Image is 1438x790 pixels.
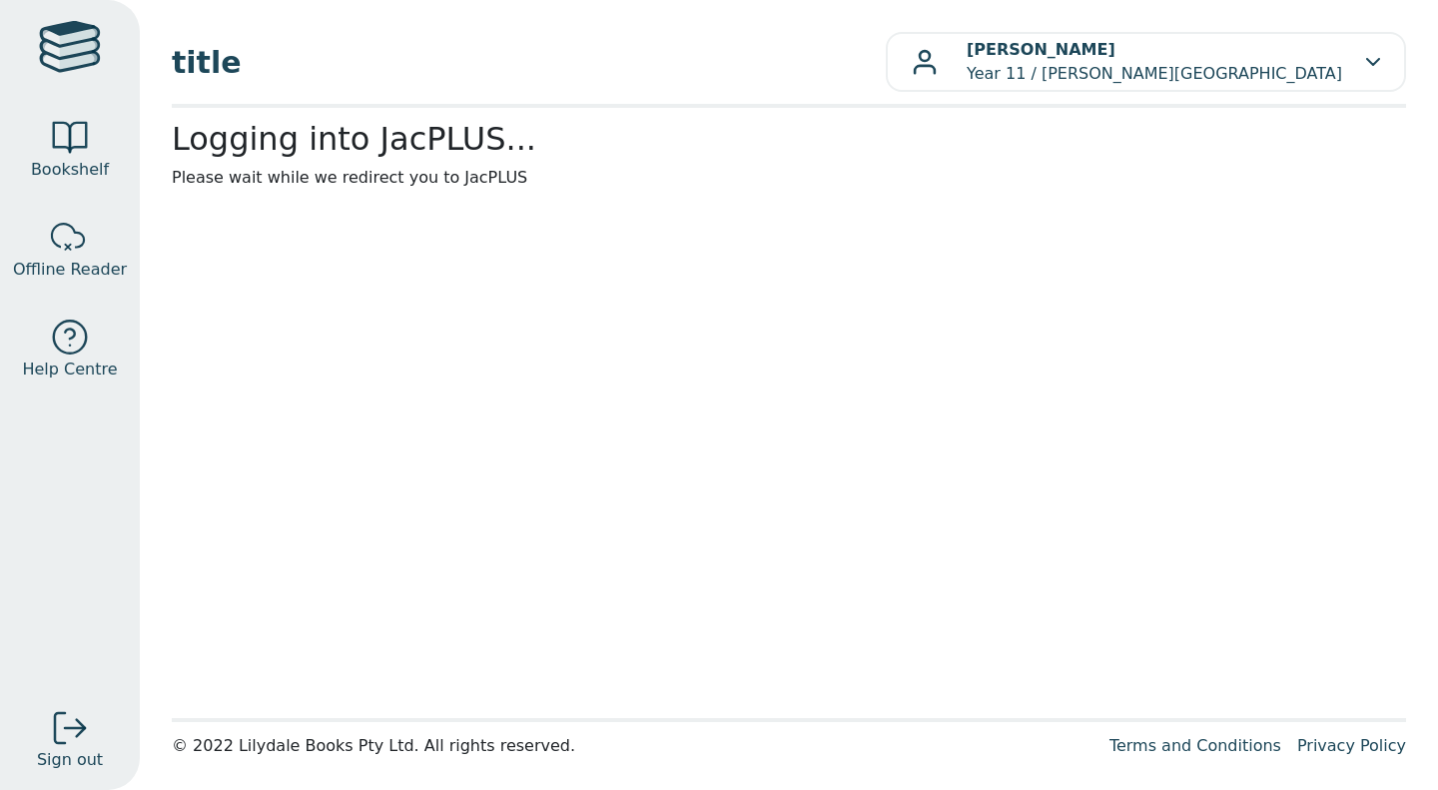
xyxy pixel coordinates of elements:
[37,748,103,772] span: Sign out
[172,40,886,85] span: title
[172,166,1406,190] p: Please wait while we redirect you to JacPLUS
[967,40,1115,59] b: [PERSON_NAME]
[967,38,1342,86] p: Year 11 / [PERSON_NAME][GEOGRAPHIC_DATA]
[13,258,127,282] span: Offline Reader
[172,734,1093,758] div: © 2022 Lilydale Books Pty Ltd. All rights reserved.
[886,32,1406,92] button: [PERSON_NAME]Year 11 / [PERSON_NAME][GEOGRAPHIC_DATA]
[1297,736,1406,755] a: Privacy Policy
[172,120,1406,158] h2: Logging into JacPLUS...
[31,158,109,182] span: Bookshelf
[22,358,117,382] span: Help Centre
[1109,736,1281,755] a: Terms and Conditions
